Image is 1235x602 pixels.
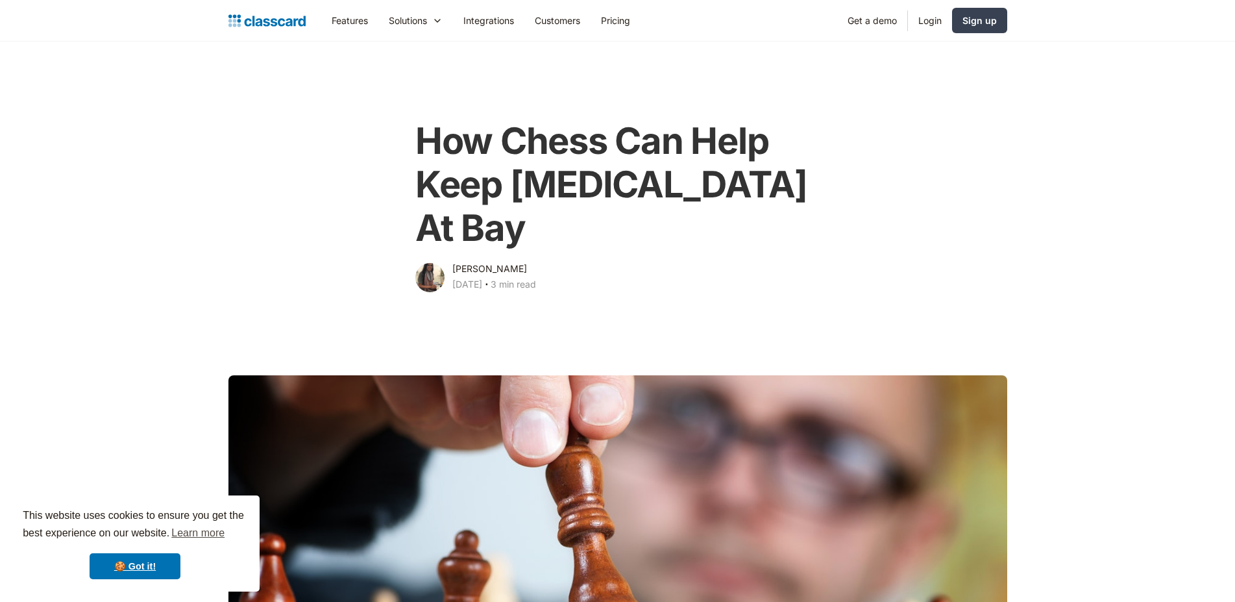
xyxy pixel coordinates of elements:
a: dismiss cookie message [90,553,180,579]
a: Features [321,6,378,35]
a: Pricing [591,6,641,35]
div: [PERSON_NAME] [452,261,527,277]
div: Sign up [962,14,997,27]
a: Integrations [453,6,524,35]
h1: How Chess Can Help Keep [MEDICAL_DATA] At Bay [415,119,820,251]
a: Customers [524,6,591,35]
a: Get a demo [837,6,907,35]
a: learn more about cookies [169,523,226,543]
div: Solutions [378,6,453,35]
a: home [228,12,306,30]
div: Solutions [389,14,427,27]
div: [DATE] [452,277,482,292]
div: cookieconsent [10,495,260,592]
div: ‧ [482,277,491,295]
div: 3 min read [491,277,536,292]
a: Login [908,6,952,35]
span: This website uses cookies to ensure you get the best experience on our website. [23,508,247,543]
a: Sign up [952,8,1007,33]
